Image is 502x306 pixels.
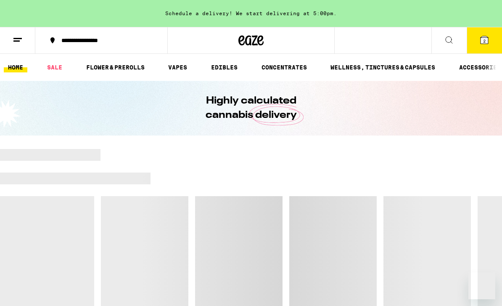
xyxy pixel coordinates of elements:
[257,62,311,72] a: CONCENTRATES
[82,62,149,72] a: FLOWER & PREROLLS
[483,38,486,43] span: 2
[43,62,66,72] a: SALE
[182,94,320,122] h1: Highly calculated cannabis delivery
[326,62,439,72] a: WELLNESS, TINCTURES & CAPSULES
[207,62,242,72] a: EDIBLES
[468,272,495,299] iframe: Button to launch messaging window
[164,62,191,72] a: VAPES
[467,27,502,53] button: 2
[4,62,27,72] a: HOME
